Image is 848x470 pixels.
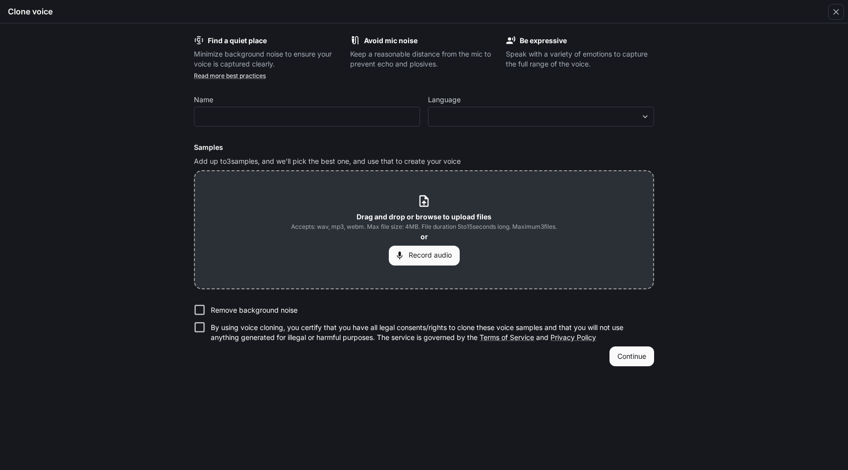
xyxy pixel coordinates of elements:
[389,246,460,266] button: Record audio
[291,222,557,232] span: Accepts: wav, mp3, webm. Max file size: 4MB. File duration 5 to 15 seconds long. Maximum 3 files.
[609,346,654,366] button: Continue
[506,49,654,69] p: Speak with a variety of emotions to capture the full range of the voice.
[194,72,266,79] a: Read more best practices
[520,36,567,45] b: Be expressive
[428,96,461,103] p: Language
[421,232,428,241] b: or
[480,333,534,341] a: Terms of Service
[211,305,298,315] p: Remove background noise
[8,6,53,17] h5: Clone voice
[194,96,213,103] p: Name
[194,142,654,152] h6: Samples
[208,36,267,45] b: Find a quiet place
[350,49,498,69] p: Keep a reasonable distance from the mic to prevent echo and plosives.
[357,212,491,221] b: Drag and drop or browse to upload files
[364,36,418,45] b: Avoid mic noise
[428,112,654,122] div: ​
[550,333,596,341] a: Privacy Policy
[211,323,646,342] p: By using voice cloning, you certify that you have all legal consents/rights to clone these voice ...
[194,156,654,166] p: Add up to 3 samples, and we'll pick the best one, and use that to create your voice
[194,49,342,69] p: Minimize background noise to ensure your voice is captured clearly.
